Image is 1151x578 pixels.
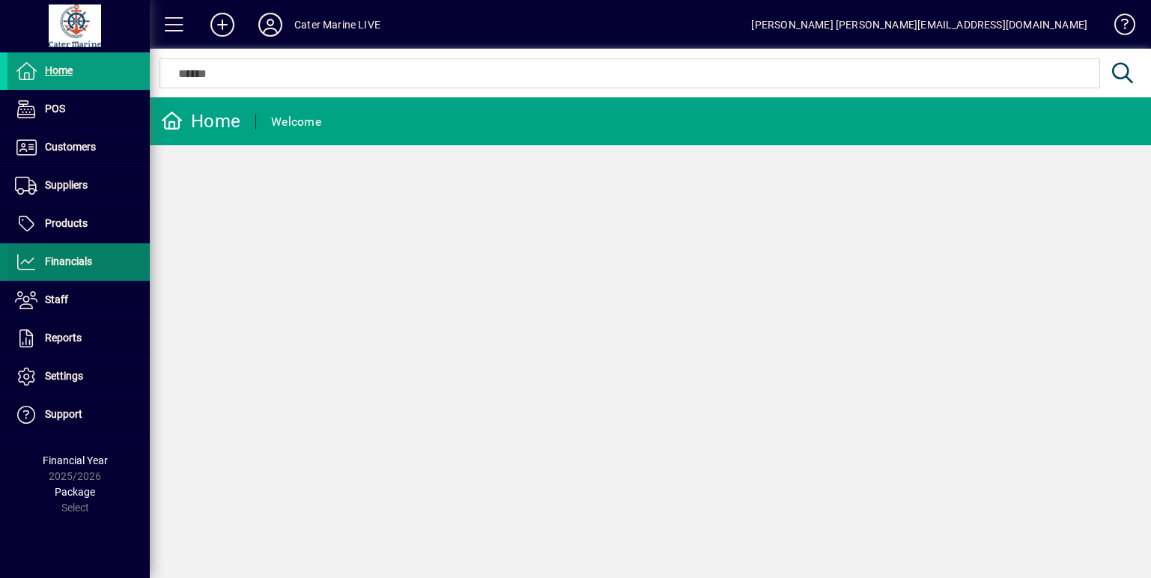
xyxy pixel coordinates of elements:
[7,320,150,357] a: Reports
[271,110,321,134] div: Welcome
[7,91,150,128] a: POS
[7,282,150,319] a: Staff
[45,293,68,305] span: Staff
[246,11,294,38] button: Profile
[45,408,82,420] span: Support
[43,454,108,466] span: Financial Year
[7,358,150,395] a: Settings
[45,370,83,382] span: Settings
[7,243,150,281] a: Financials
[7,205,150,243] a: Products
[1102,3,1132,52] a: Knowledge Base
[45,141,96,153] span: Customers
[751,13,1087,37] div: [PERSON_NAME] [PERSON_NAME][EMAIL_ADDRESS][DOMAIN_NAME]
[161,109,240,133] div: Home
[7,129,150,166] a: Customers
[294,13,380,37] div: Cater Marine LIVE
[55,486,95,498] span: Package
[7,167,150,204] a: Suppliers
[7,396,150,433] a: Support
[45,103,65,115] span: POS
[45,179,88,191] span: Suppliers
[45,217,88,229] span: Products
[198,11,246,38] button: Add
[45,64,73,76] span: Home
[45,255,92,267] span: Financials
[45,332,82,344] span: Reports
